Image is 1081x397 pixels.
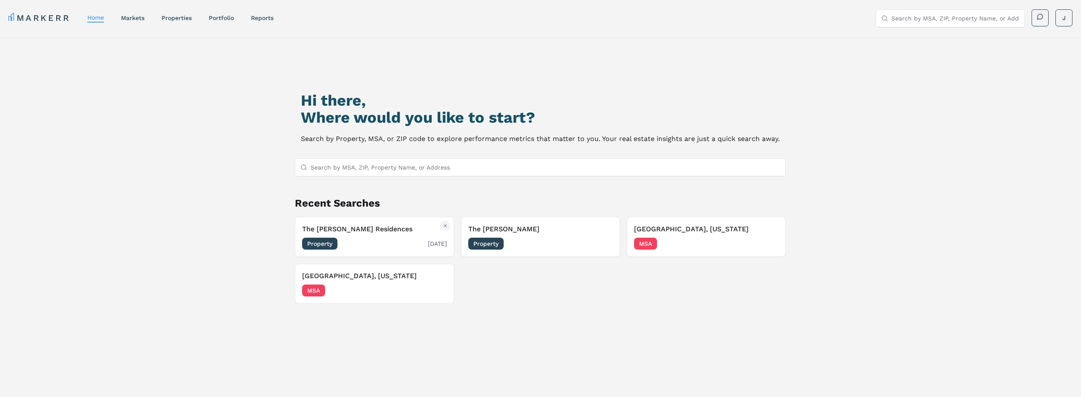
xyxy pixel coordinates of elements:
[428,239,447,248] span: [DATE]
[302,238,337,250] span: Property
[759,239,778,248] span: [DATE]
[891,10,1019,27] input: Search by MSA, ZIP, Property Name, or Address
[440,221,450,231] button: Remove The Benjamin Seaport Residences
[302,285,325,296] span: MSA
[1062,14,1066,22] span: J
[209,14,234,21] a: Portfolio
[295,264,454,304] button: Remove Benjamin, Texas[GEOGRAPHIC_DATA], [US_STATE]MSA[DATE]
[627,217,786,257] button: Remove Boston, Massachusetts[GEOGRAPHIC_DATA], [US_STATE]MSA[DATE]
[302,271,447,281] h3: [GEOGRAPHIC_DATA], [US_STATE]
[468,224,613,234] h3: The [PERSON_NAME]
[468,238,504,250] span: Property
[251,14,274,21] a: reports
[301,109,780,126] h2: Where would you like to start?
[311,159,780,176] input: Search by MSA, ZIP, Property Name, or Address
[634,238,657,250] span: MSA
[295,217,454,257] button: Remove The Benjamin Seaport ResidencesThe [PERSON_NAME] ResidencesProperty[DATE]
[301,133,780,145] p: Search by Property, MSA, or ZIP code to explore performance metrics that matter to you. Your real...
[161,14,192,21] a: properties
[9,12,70,24] a: MARKERR
[634,224,778,234] h3: [GEOGRAPHIC_DATA], [US_STATE]
[461,217,620,257] button: Remove The BenjaminThe [PERSON_NAME]Property[DATE]
[121,14,144,21] a: markets
[428,286,447,295] span: [DATE]
[1055,9,1072,26] button: J
[301,92,780,109] h1: Hi there,
[302,224,447,234] h3: The [PERSON_NAME] Residences
[87,14,104,21] a: home
[594,239,613,248] span: [DATE]
[295,196,786,210] h2: Recent Searches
